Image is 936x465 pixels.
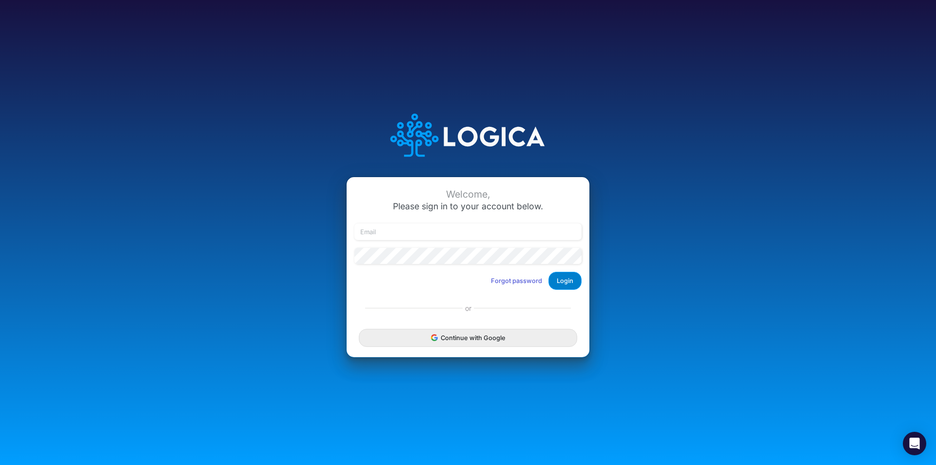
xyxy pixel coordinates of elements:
div: Welcome, [354,189,582,200]
button: Login [548,272,582,290]
button: Continue with Google [359,329,577,347]
input: Email [354,223,582,240]
button: Forgot password [485,273,548,289]
span: Please sign in to your account below. [393,201,543,211]
div: Open Intercom Messenger [903,432,926,455]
